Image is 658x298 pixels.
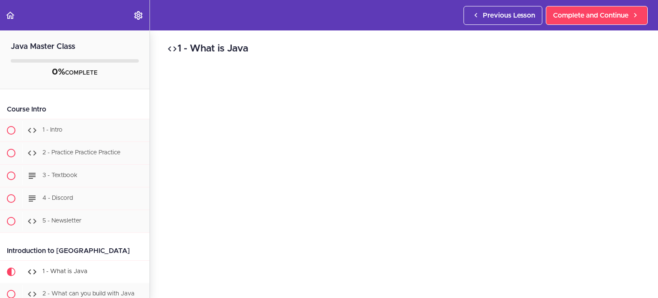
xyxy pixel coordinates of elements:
[42,195,73,201] span: 4 - Discord
[167,42,641,56] h2: 1 - What is Java
[42,268,87,274] span: 1 - What is Java
[42,291,135,297] span: 2 - What can you build with Java
[133,10,144,21] svg: Settings Menu
[5,10,15,21] svg: Back to course curriculum
[42,218,81,224] span: 5 - Newsletter
[553,10,628,21] span: Complete and Continue
[42,150,120,156] span: 2 - Practice Practice Practice
[464,6,542,25] a: Previous Lesson
[42,127,63,133] span: 1 - Intro
[42,172,78,178] span: 3 - Textbook
[483,10,535,21] span: Previous Lesson
[546,6,648,25] a: Complete and Continue
[11,67,139,78] div: COMPLETE
[52,68,65,76] span: 0%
